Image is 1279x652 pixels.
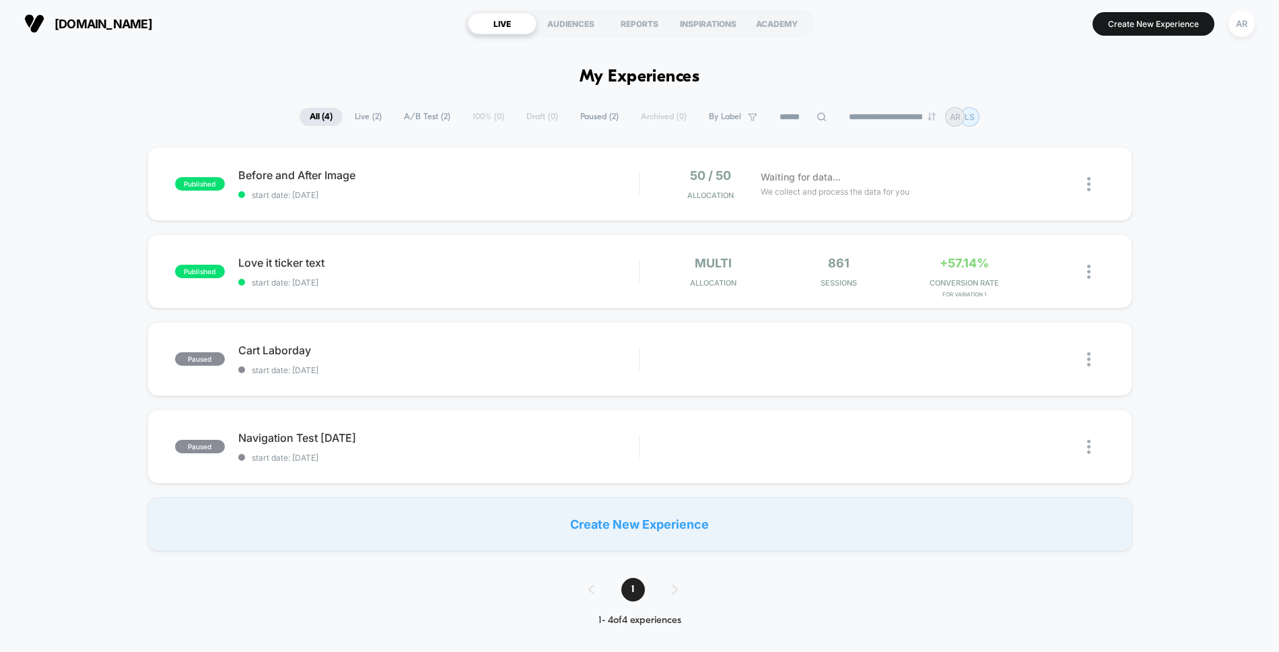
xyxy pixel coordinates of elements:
[537,13,605,34] div: AUDIENCES
[674,13,742,34] div: INSPIRATIONS
[1087,440,1091,454] img: close
[20,13,156,34] button: [DOMAIN_NAME]
[779,278,898,288] span: Sessions
[1087,265,1091,279] img: close
[175,440,225,453] span: paused
[1087,177,1091,191] img: close
[345,108,392,126] span: Live ( 2 )
[928,112,936,121] img: end
[761,185,909,198] span: We collect and process the data for you
[687,191,734,200] span: Allocation
[905,278,1024,288] span: CONVERSION RATE
[580,67,700,87] h1: My Experiences
[575,615,705,626] div: 1 - 4 of 4 experiences
[468,13,537,34] div: LIVE
[1093,12,1214,36] button: Create New Experience
[238,365,639,375] span: start date: [DATE]
[300,108,343,126] span: All ( 4 )
[742,13,811,34] div: ACADEMY
[709,112,741,122] span: By Label
[238,256,639,269] span: Love it ticker text
[828,256,850,270] span: 861
[394,108,460,126] span: A/B Test ( 2 )
[905,291,1024,298] span: for Variation 1
[238,431,639,445] span: Navigation Test [DATE]
[238,190,639,200] span: start date: [DATE]
[1224,10,1259,38] button: AR
[570,108,629,126] span: Paused ( 2 )
[238,168,639,182] span: Before and After Image
[950,112,961,122] p: AR
[238,453,639,463] span: start date: [DATE]
[940,256,989,270] span: +57.14%
[175,352,225,366] span: paused
[1087,352,1091,366] img: close
[761,170,841,185] span: Waiting for data...
[147,497,1132,551] div: Create New Experience
[621,578,645,601] span: 1
[238,278,639,288] span: start date: [DATE]
[965,112,975,122] p: LS
[695,256,732,270] span: multi
[24,13,44,34] img: Visually logo
[690,278,736,288] span: Allocation
[238,344,639,357] span: Cart Laborday
[175,265,225,278] span: published
[605,13,674,34] div: REPORTS
[690,168,731,183] span: 50 / 50
[55,17,152,31] span: [DOMAIN_NAME]
[1229,11,1255,37] div: AR
[175,177,225,191] span: published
